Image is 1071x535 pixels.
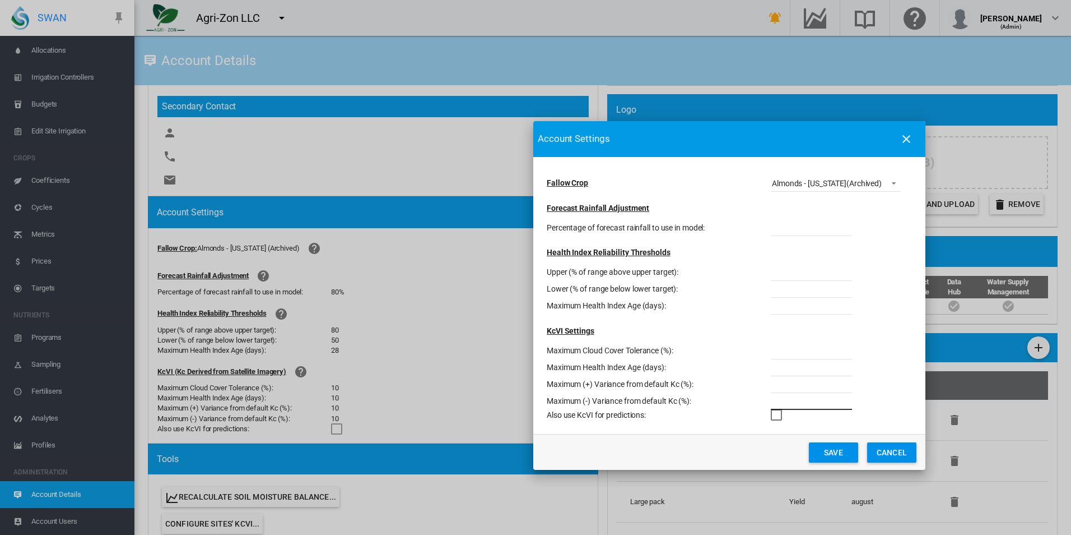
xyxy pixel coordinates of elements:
[772,179,882,188] div: Almonds - [US_STATE]
[547,301,771,312] div: Maximum Health Index Age (days):
[547,362,771,373] div: Maximum Health Index Age (days):
[547,247,670,259] div: Health Index Reliability Thresholds
[895,128,918,150] button: icon-close
[547,345,771,357] div: Maximum Cloud Cover Tolerance (%):
[846,179,882,188] span: (Archived)
[809,442,858,463] button: Save
[547,267,771,278] div: Upper (% of range above upper target):
[547,326,594,337] div: KcVI Settings
[867,442,916,463] button: Cancel
[547,178,771,189] label: Fallow Crop
[547,396,771,407] div: Maximum (-) Variance from default Kc (%):
[547,379,771,390] div: Maximum (+) Variance from default Kc (%):
[538,132,609,146] span: Account Settings
[547,223,771,234] div: Percentage of forecast rainfall to use in model:
[547,410,771,421] div: Also use KcVI for predictions:
[547,203,649,214] div: Forecast Rainfall Adjustment
[533,121,925,470] md-dialog: Fallow Crop ...
[547,284,771,295] div: Lower (% of range below lower target):
[900,132,913,146] md-icon: icon-close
